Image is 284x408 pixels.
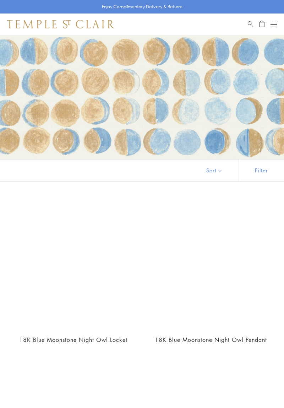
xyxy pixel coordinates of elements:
a: P34614-OWLOCBM [9,199,138,329]
p: Enjoy Complimentary Delivery & Returns [102,3,182,10]
img: Temple St. Clair [7,20,114,28]
a: Open Shopping Bag [259,20,264,28]
a: 18K Blue Moonstone Night Owl Locket [19,336,127,344]
a: 18K Blue Moonstone Night Owl Pendant [155,336,267,344]
a: Search [248,20,253,28]
button: Open navigation [271,20,277,28]
a: P34115-OWLBM [146,199,275,329]
button: Show filters [239,160,284,181]
button: Show sort by [190,160,239,181]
